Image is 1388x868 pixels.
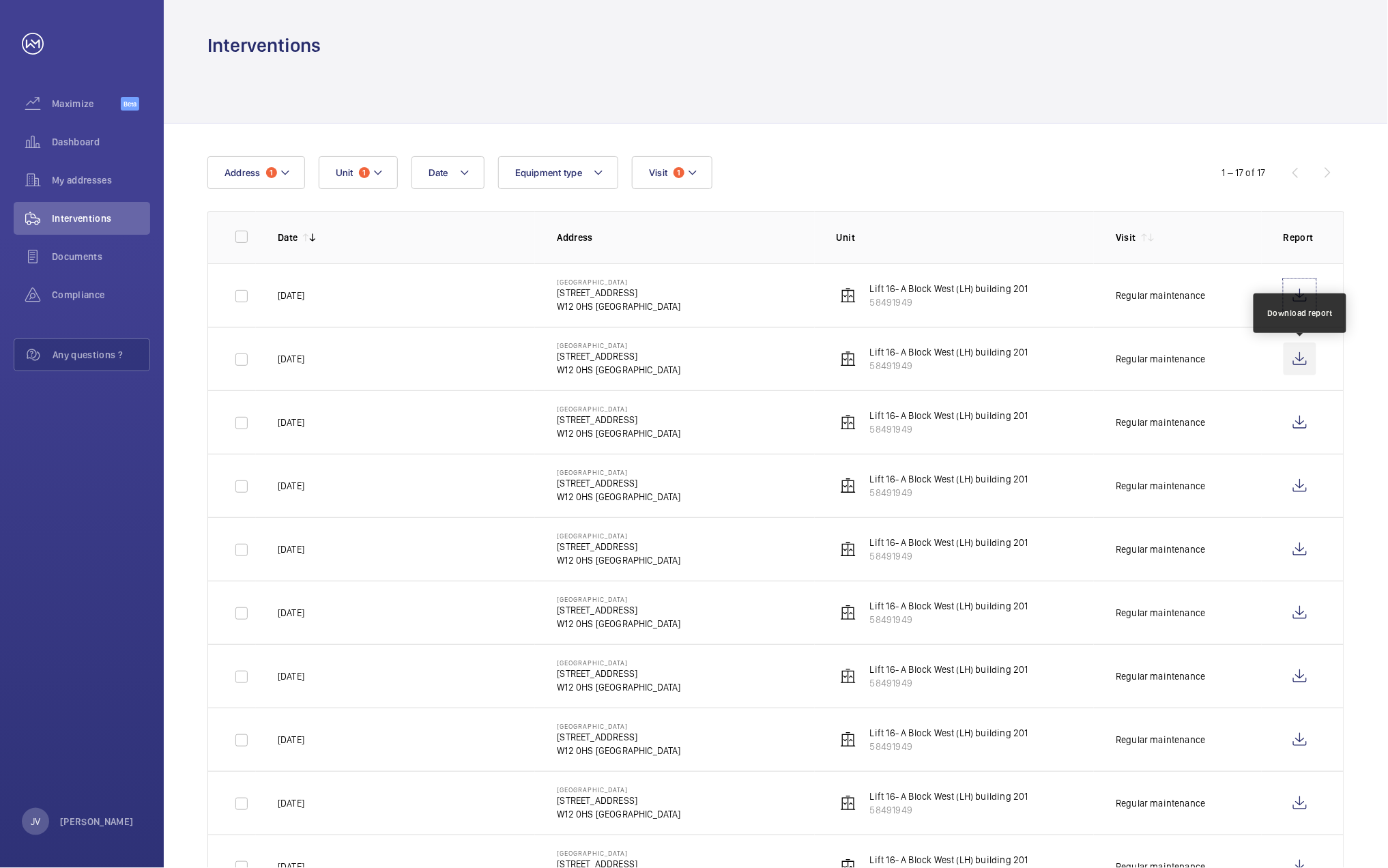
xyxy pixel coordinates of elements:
p: [GEOGRAPHIC_DATA] [557,849,681,857]
div: 1 – 17 of 17 [1222,166,1266,179]
p: [DATE] [278,352,304,366]
span: Date [429,167,448,178]
p: [DATE] [278,669,304,683]
button: Address1 [207,156,305,189]
p: [PERSON_NAME] [60,815,134,828]
p: Report [1284,231,1316,244]
span: My addresses [52,173,150,187]
div: Regular maintenance [1116,416,1205,429]
span: Visit [649,167,667,178]
p: W12 0HS [GEOGRAPHIC_DATA] [557,807,681,821]
p: [GEOGRAPHIC_DATA] [557,785,681,794]
div: Regular maintenance [1116,733,1205,747]
p: [GEOGRAPHIC_DATA] [557,341,681,349]
span: Documents [52,250,150,263]
p: W12 0HS [GEOGRAPHIC_DATA] [557,426,681,440]
img: elevator.svg [840,541,856,558]
p: [GEOGRAPHIC_DATA] [557,722,681,730]
img: elevator.svg [840,668,856,684]
div: Regular maintenance [1116,479,1205,493]
button: Equipment type [498,156,619,189]
p: Date [278,231,298,244]
span: 1 [674,167,684,178]
h1: Interventions [207,33,321,58]
img: elevator.svg [840,795,856,811]
span: Beta [121,97,139,111]
p: 58491949 [870,486,1028,500]
p: W12 0HS [GEOGRAPHIC_DATA] [557,300,681,313]
span: Interventions [52,212,150,225]
p: [DATE] [278,542,304,556]
p: Lift 16- A Block West (LH) building 201 [870,536,1028,549]
button: Visit1 [632,156,712,189]
p: [DATE] [278,796,304,810]
div: Regular maintenance [1116,542,1205,556]
p: [STREET_ADDRESS] [557,413,681,426]
span: Dashboard [52,135,150,149]
p: [DATE] [278,606,304,620]
p: Unit [837,231,1094,244]
p: [GEOGRAPHIC_DATA] [557,595,681,603]
p: [DATE] [278,733,304,747]
p: 58491949 [870,676,1028,690]
p: JV [31,815,40,828]
p: Lift 16- A Block West (LH) building 201 [870,790,1028,803]
p: Lift 16- A Block West (LH) building 201 [870,409,1028,422]
p: [STREET_ADDRESS] [557,540,681,553]
p: [STREET_ADDRESS] [557,476,681,490]
img: elevator.svg [840,414,856,431]
p: W12 0HS [GEOGRAPHIC_DATA] [557,680,681,694]
p: 58491949 [870,549,1028,563]
p: W12 0HS [GEOGRAPHIC_DATA] [557,490,681,504]
p: [GEOGRAPHIC_DATA] [557,532,681,540]
div: Regular maintenance [1116,796,1205,810]
img: elevator.svg [840,287,856,304]
p: Lift 16- A Block West (LH) building 201 [870,853,1028,867]
span: Address [225,167,261,178]
p: [GEOGRAPHIC_DATA] [557,659,681,667]
div: Regular maintenance [1116,352,1205,366]
div: Regular maintenance [1116,606,1205,620]
p: [STREET_ADDRESS] [557,667,681,680]
p: W12 0HS [GEOGRAPHIC_DATA] [557,617,681,631]
img: elevator.svg [840,605,856,621]
div: Download report [1267,307,1333,319]
p: [GEOGRAPHIC_DATA] [557,468,681,476]
p: Lift 16- A Block West (LH) building 201 [870,282,1028,295]
p: [DATE] [278,289,304,302]
p: 58491949 [870,359,1028,373]
p: [STREET_ADDRESS] [557,730,681,744]
span: Unit [336,167,353,178]
span: Any questions ? [53,348,149,362]
p: Lift 16- A Block West (LH) building 201 [870,345,1028,359]
p: [STREET_ADDRESS] [557,349,681,363]
p: [GEOGRAPHIC_DATA] [557,405,681,413]
img: elevator.svg [840,732,856,748]
p: [GEOGRAPHIC_DATA] [557,278,681,286]
p: Visit [1116,231,1136,244]
p: [DATE] [278,479,304,493]
p: Lift 16- A Block West (LH) building 201 [870,599,1028,613]
p: W12 0HS [GEOGRAPHIC_DATA] [557,553,681,567]
button: Date [411,156,485,189]
span: Equipment type [515,167,583,178]
p: [STREET_ADDRESS] [557,794,681,807]
img: elevator.svg [840,478,856,494]
p: 58491949 [870,613,1028,626]
img: elevator.svg [840,351,856,367]
p: 58491949 [870,422,1028,436]
p: 58491949 [870,295,1028,309]
p: Lift 16- A Block West (LH) building 201 [870,663,1028,676]
p: Lift 16- A Block West (LH) building 201 [870,472,1028,486]
p: [STREET_ADDRESS] [557,286,681,300]
p: Lift 16- A Block West (LH) building 201 [870,726,1028,740]
p: 58491949 [870,740,1028,753]
p: [STREET_ADDRESS] [557,603,681,617]
span: 1 [359,167,370,178]
div: Regular maintenance [1116,289,1205,302]
p: [DATE] [278,416,304,429]
p: W12 0HS [GEOGRAPHIC_DATA] [557,363,681,377]
span: 1 [266,167,277,178]
button: Unit1 [319,156,398,189]
p: Address [557,231,814,244]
